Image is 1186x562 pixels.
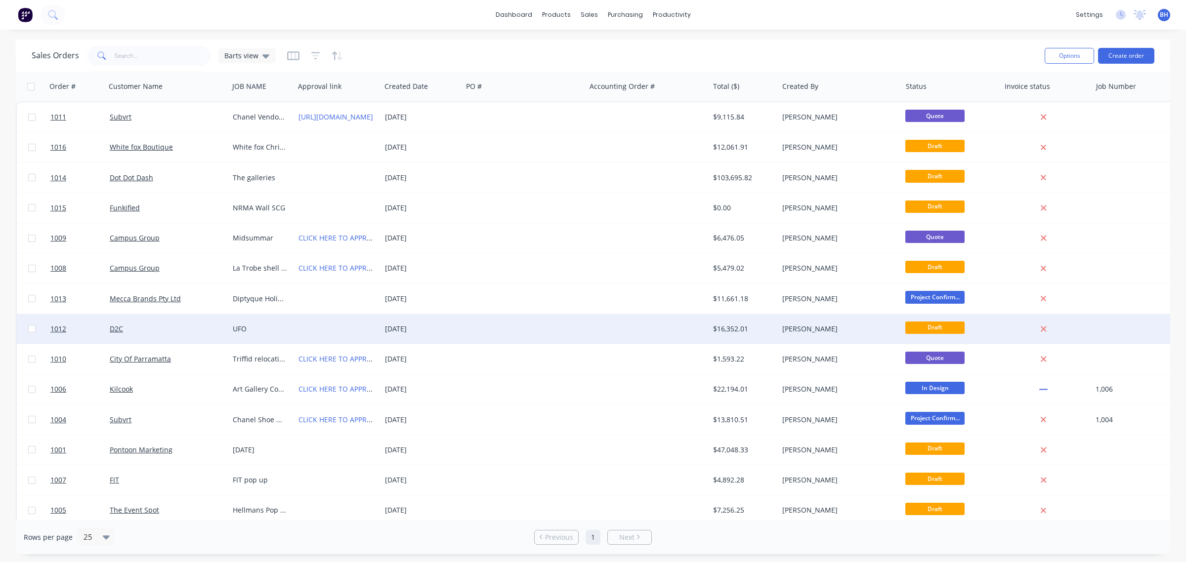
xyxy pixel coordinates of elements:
[905,170,965,182] span: Draft
[713,112,771,122] div: $9,115.84
[50,445,66,455] span: 1001
[1098,48,1154,64] button: Create order
[18,7,33,22] img: Factory
[50,203,66,213] span: 1015
[50,142,66,152] span: 1016
[298,354,406,363] a: CLICK HERE TO APPROVE QUOTE
[782,263,892,273] div: [PERSON_NAME]
[713,81,739,91] div: Total ($)
[905,352,965,364] span: Quote
[713,445,771,455] div: $47,048.33
[905,442,965,455] span: Draft
[905,291,965,303] span: Project Confirm...
[905,140,965,152] span: Draft
[49,81,76,91] div: Order #
[385,445,459,455] div: [DATE]
[586,530,600,545] a: Page 1 is your current page
[385,173,459,183] div: [DATE]
[109,81,163,91] div: Customer Name
[782,203,892,213] div: [PERSON_NAME]
[110,233,160,242] a: Campus Group
[782,294,892,304] div: [PERSON_NAME]
[713,203,771,213] div: $0.00
[713,324,771,334] div: $16,352.01
[385,294,459,304] div: [DATE]
[110,445,172,454] a: Pontoon Marketing
[905,412,965,424] span: Project Confirm...
[233,415,288,425] div: Chanel Shoe Modules
[385,354,459,364] div: [DATE]
[50,384,66,394] span: 1006
[110,384,133,394] a: Kilcook
[385,263,459,273] div: [DATE]
[50,354,66,364] span: 1010
[110,354,171,363] a: City Of Parramatta
[608,532,651,542] a: Next page
[905,503,965,515] span: Draft
[110,203,140,212] a: Funkified
[233,384,288,394] div: Art Gallery Construction items
[782,112,892,122] div: [PERSON_NAME]
[233,294,288,304] div: Diptyque Holiday 2025
[110,505,159,515] a: The Event Spot
[298,384,406,394] a: CLICK HERE TO APPROVE QUOTE
[782,324,892,334] div: [PERSON_NAME]
[385,233,459,243] div: [DATE]
[782,354,892,364] div: [PERSON_NAME]
[782,81,818,91] div: Created By
[233,445,288,455] div: [DATE]
[713,142,771,152] div: $12,061.91
[110,415,131,424] a: Subvrt
[905,201,965,213] span: Draft
[110,173,153,182] a: Dot Dot Dash
[905,110,965,122] span: Quote
[50,102,110,132] a: 1011
[385,384,459,394] div: [DATE]
[1071,7,1108,22] div: settings
[298,112,373,121] a: [URL][DOMAIN_NAME]
[50,294,66,304] span: 1013
[1096,81,1136,91] div: Job Number
[110,263,160,273] a: Campus Group
[110,324,123,333] a: D2C
[110,294,181,303] a: Mecca Brands Pty Ltd
[713,384,771,394] div: $22,194.01
[491,7,537,22] a: dashboard
[50,263,66,273] span: 1008
[50,112,66,122] span: 1011
[115,46,211,66] input: Search...
[384,81,428,91] div: Created Date
[648,7,696,22] div: productivity
[466,81,482,91] div: PO #
[905,321,965,334] span: Draft
[385,475,459,485] div: [DATE]
[713,475,771,485] div: $4,892.28
[50,405,110,435] a: 1004
[50,173,66,183] span: 1014
[782,142,892,152] div: [PERSON_NAME]
[782,445,892,455] div: [PERSON_NAME]
[50,284,110,314] a: 1013
[233,263,288,273] div: La Trobe shell install
[713,233,771,243] div: $6,476.05
[782,415,892,425] div: [PERSON_NAME]
[905,382,965,394] span: In Design
[782,475,892,485] div: [PERSON_NAME]
[110,112,131,121] a: Subvrt
[224,50,258,61] span: Barts view
[782,384,892,394] div: [PERSON_NAME]
[905,261,965,273] span: Draft
[233,475,288,485] div: FIT pop up
[50,314,110,344] a: 1012
[905,231,965,243] span: Quote
[713,173,771,183] div: $103,695.82
[535,532,578,542] a: Previous page
[385,324,459,334] div: [DATE]
[298,233,406,242] a: CLICK HERE TO APPROVE QUOTE
[50,344,110,374] a: 1010
[713,415,771,425] div: $13,810.51
[50,193,110,223] a: 1015
[233,324,288,334] div: UFO
[298,263,406,273] a: CLICK HERE TO APPROVE QUOTE
[233,233,288,243] div: Midsummar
